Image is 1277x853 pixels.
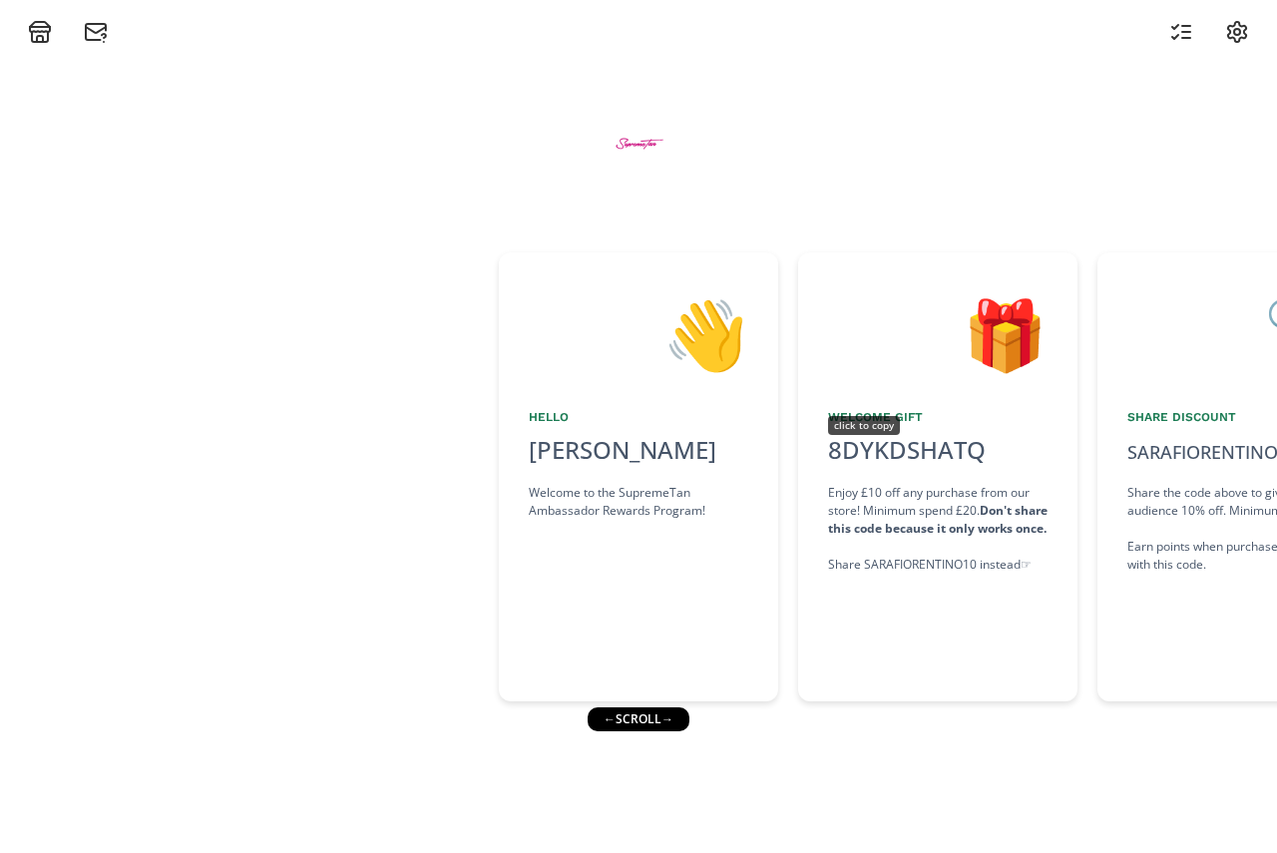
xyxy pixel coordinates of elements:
div: 🎁 [828,282,1048,384]
div: Hello [529,408,748,426]
div: 👋 [529,282,748,384]
strong: Don't share this code because it only works once. [828,502,1048,537]
div: Welcome to the SupremeTan Ambassador Rewards Program! [529,484,748,520]
div: Welcome Gift [828,408,1048,426]
div: 8DYKDSHATQ [816,432,998,468]
img: BtZWWMaMEGZe [602,106,676,181]
div: [PERSON_NAME] [529,432,748,468]
div: ← scroll → [588,707,689,731]
div: Enjoy £10 off any purchase from our store! Minimum spend £20. Share SARAFIORENTINO10 instead ☞ [828,484,1048,574]
div: click to copy [828,416,900,435]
